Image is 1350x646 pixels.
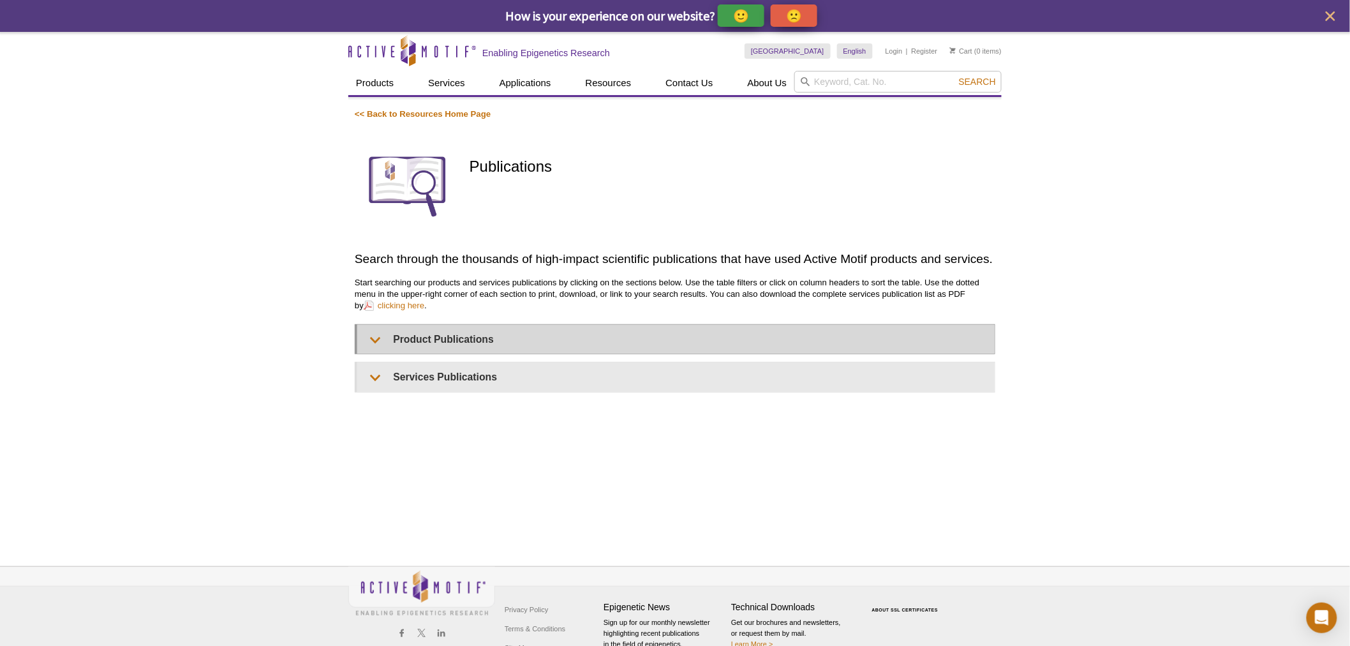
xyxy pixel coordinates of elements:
[355,133,460,238] img: Publications
[872,608,938,612] a: ABOUT SSL CERTIFICATES
[355,250,995,267] h2: Search through the thousands of high-impact scientific publications that have used Active Motif p...
[950,47,956,54] img: Your Cart
[1323,8,1339,24] button: close
[604,602,725,613] h4: Epigenetic News
[501,619,568,638] a: Terms & Conditions
[658,71,720,95] a: Contact Us
[348,71,401,95] a: Products
[1307,603,1337,633] div: Open Intercom Messenger
[959,77,996,87] span: Search
[745,43,831,59] a: [GEOGRAPHIC_DATA]
[492,71,559,95] a: Applications
[911,47,937,56] a: Register
[786,8,802,24] p: 🙁
[950,47,972,56] a: Cart
[505,8,715,24] span: How is your experience on our website?
[357,325,995,354] summary: Product Publications
[886,47,903,56] a: Login
[837,43,873,59] a: English
[906,43,908,59] li: |
[364,299,424,312] a: clicking here
[578,71,639,95] a: Resources
[348,567,495,619] img: Active Motif,
[859,589,954,617] table: Click to Verify - This site chose Symantec SSL for secure e-commerce and confidential communicati...
[420,71,473,95] a: Services
[470,158,995,177] h1: Publications
[955,76,1000,87] button: Search
[950,43,1002,59] li: (0 items)
[794,71,1002,93] input: Keyword, Cat. No.
[731,602,852,613] h4: Technical Downloads
[740,71,795,95] a: About Us
[733,8,749,24] p: 🙂
[355,109,491,119] a: << Back to Resources Home Page
[482,47,610,59] h2: Enabling Epigenetics Research
[501,600,551,619] a: Privacy Policy
[357,363,995,391] summary: Services Publications
[355,277,995,312] p: Start searching our products and services publications by clicking on the sections below. Use the...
